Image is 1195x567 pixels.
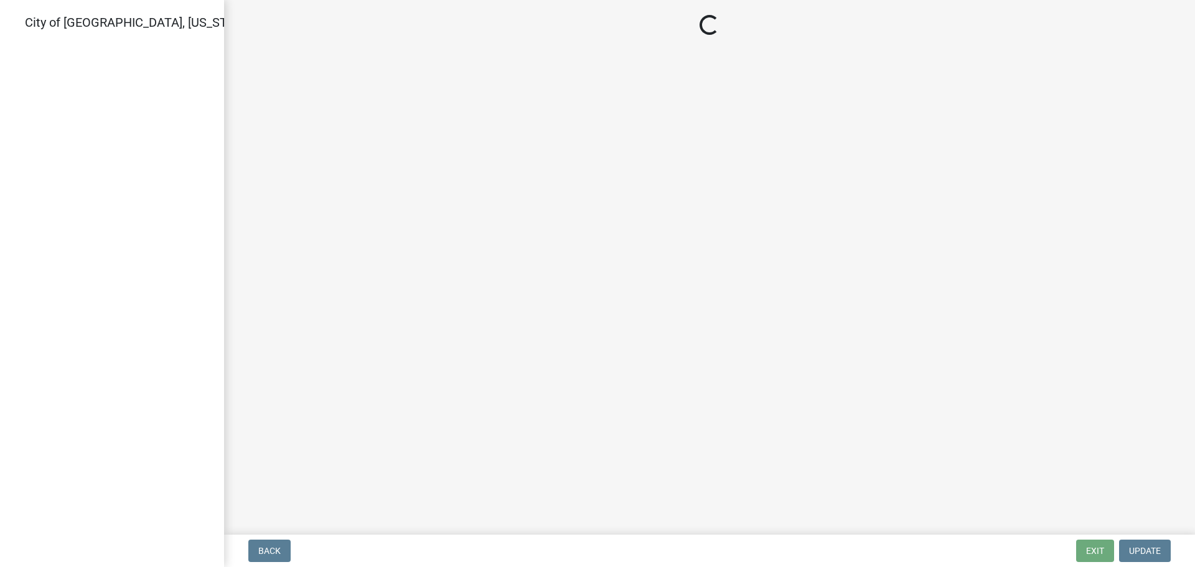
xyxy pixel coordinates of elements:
[1119,540,1171,562] button: Update
[25,15,251,30] span: City of [GEOGRAPHIC_DATA], [US_STATE]
[258,546,281,556] span: Back
[1076,540,1114,562] button: Exit
[1129,546,1161,556] span: Update
[248,540,291,562] button: Back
